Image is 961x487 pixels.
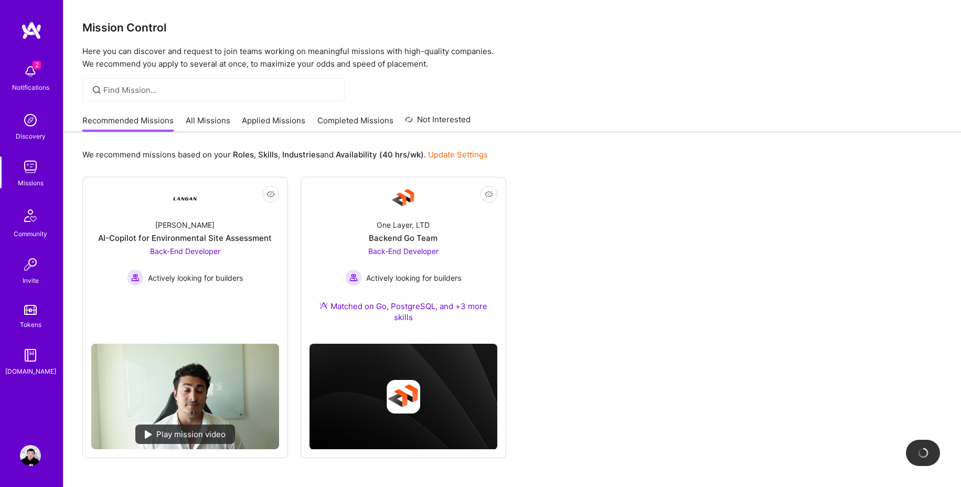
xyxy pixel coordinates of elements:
a: Company LogoOne Layer, LTDBackend Go TeamBack-End Developer Actively looking for buildersActively... [309,186,497,335]
p: Here you can discover and request to join teams working on meaningful missions with high-quality ... [82,45,942,70]
div: AI-Copilot for Environmental Site Assessment [98,232,272,243]
b: Availability (40 hrs/wk) [336,150,424,160]
img: tokens [24,305,37,315]
img: logo [21,21,42,40]
div: Community [14,228,47,239]
img: play [145,430,152,439]
img: cover [309,344,497,450]
div: Invite [23,275,39,286]
a: Update Settings [428,150,488,160]
h3: Mission Control [82,21,942,34]
div: Discovery [16,131,46,142]
img: Company logo [387,380,420,414]
span: 2 [33,61,41,69]
img: Company Logo [391,186,416,211]
div: Missions [18,177,44,188]
img: Company Logo [173,186,198,211]
img: Actively looking for builders [127,269,144,286]
div: Backend Go Team [369,232,437,243]
a: Company Logo[PERSON_NAME]AI-Copilot for Environmental Site AssessmentBack-End Developer Actively ... [91,186,279,335]
a: All Missions [186,115,230,132]
input: Find Mission... [103,84,337,96]
b: Industries [282,150,320,160]
b: Skills [258,150,278,160]
div: One Layer, LTD [377,219,430,230]
img: bell [20,61,41,82]
i: icon SearchGrey [91,84,103,96]
div: [PERSON_NAME] [155,219,215,230]
div: Matched on Go, PostgreSQL, and +3 more skills [309,301,497,323]
img: loading [915,446,930,460]
img: discovery [20,110,41,131]
img: Ateam Purple Icon [319,301,328,310]
span: Actively looking for builders [148,272,243,283]
img: Community [18,203,43,228]
img: Actively looking for builders [345,269,362,286]
div: Tokens [20,319,41,330]
span: Back-End Developer [368,247,439,256]
p: We recommend missions based on your , , and . [82,149,488,160]
span: Actively looking for builders [366,272,461,283]
i: icon EyeClosed [485,190,493,198]
img: guide book [20,345,41,366]
a: Completed Missions [317,115,393,132]
i: icon EyeClosed [266,190,275,198]
a: User Avatar [17,445,44,466]
img: No Mission [91,344,279,449]
a: Not Interested [405,113,471,132]
a: Recommended Missions [82,115,174,132]
span: Back-End Developer [150,247,220,256]
img: Invite [20,254,41,275]
div: [DOMAIN_NAME] [5,366,56,377]
div: Play mission video [135,425,235,444]
a: Applied Missions [242,115,305,132]
b: Roles [233,150,254,160]
div: Notifications [12,82,49,93]
img: User Avatar [20,445,41,466]
img: teamwork [20,156,41,177]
